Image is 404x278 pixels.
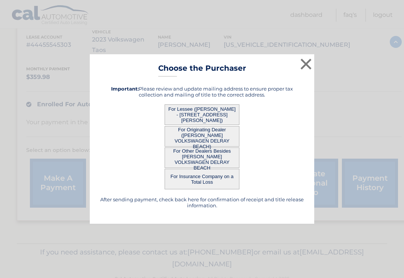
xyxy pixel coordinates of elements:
h5: After sending payment, check back here for confirmation of receipt and title release information. [99,196,305,208]
button: For Lessee ([PERSON_NAME] - [STREET_ADDRESS][PERSON_NAME]) [165,104,239,125]
strong: Important: [111,86,139,92]
h5: Please review and update mailing address to ensure proper tax collection and mailing of title to ... [99,86,305,98]
button: For Originating Dealer ([PERSON_NAME] VOLKSWAGEN DELRAY BEACH) [165,126,239,147]
button: For Insurance Company on a Total Loss [165,169,239,189]
h3: Choose the Purchaser [158,64,246,77]
button: For Other Dealers Besides [PERSON_NAME] VOLKSWAGEN DELRAY BEACH [165,147,239,168]
button: × [299,56,313,71]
